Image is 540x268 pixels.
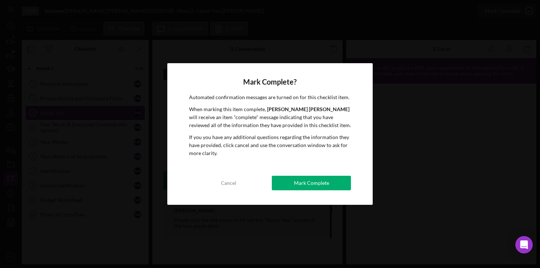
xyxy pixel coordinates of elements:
div: Open Intercom Messenger [515,236,533,253]
h4: Mark Complete? [189,78,351,86]
div: Cancel [221,176,236,190]
b: [PERSON_NAME] [PERSON_NAME] [267,106,349,112]
p: Automated confirmation messages are turned on for this checklist item. [189,93,351,101]
button: Cancel [189,176,268,190]
div: Mark Complete [294,176,329,190]
button: Mark Complete [272,176,351,190]
p: When marking this item complete, will receive an item "complete" message indicating that you have... [189,105,351,130]
p: If you you have any additional questions regarding the information they have provided, click canc... [189,133,351,158]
